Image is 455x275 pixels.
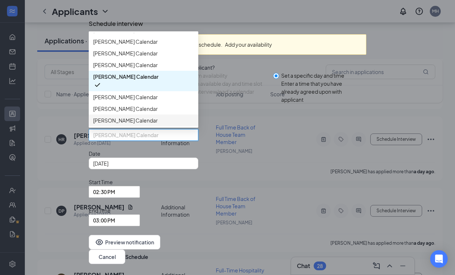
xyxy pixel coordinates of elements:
[281,80,360,104] div: Enter a time that you have already agreed upon with applicant
[93,61,158,69] span: [PERSON_NAME] Calendar
[106,40,360,49] div: No available time slots to automatically schedule.
[89,235,160,249] button: EyePreview notification
[89,63,366,71] div: How do you want to schedule time with the applicant?
[93,215,115,226] span: 03:00 PM
[281,71,360,80] div: Set a specific day and time
[89,113,366,121] div: Select a Date & Time
[125,253,148,261] button: Schedule
[225,40,272,49] button: Add your availability
[93,105,158,113] span: [PERSON_NAME] Calendar
[93,81,102,89] svg: Checkmark
[93,38,158,46] span: [PERSON_NAME] Calendar
[173,71,267,80] div: Select from availability
[89,121,366,129] span: Select Calendar
[89,19,143,28] h3: Schedule interview
[89,249,125,264] button: Cancel
[93,93,158,101] span: [PERSON_NAME] Calendar
[93,73,158,81] span: [PERSON_NAME] Calendar
[93,186,115,197] span: 02:30 PM
[89,150,366,158] span: Date
[93,116,158,124] span: [PERSON_NAME] Calendar
[430,250,448,268] div: Open Intercom Messenger
[89,206,140,214] span: End Time
[93,159,192,167] input: Aug 26, 2025
[93,129,158,140] span: [PERSON_NAME] Calendar
[89,178,140,186] span: Start Time
[173,80,267,96] div: Choose an available day and time slot from the interview lead’s calendar
[93,49,158,57] span: [PERSON_NAME] Calendar
[95,238,104,247] svg: Eye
